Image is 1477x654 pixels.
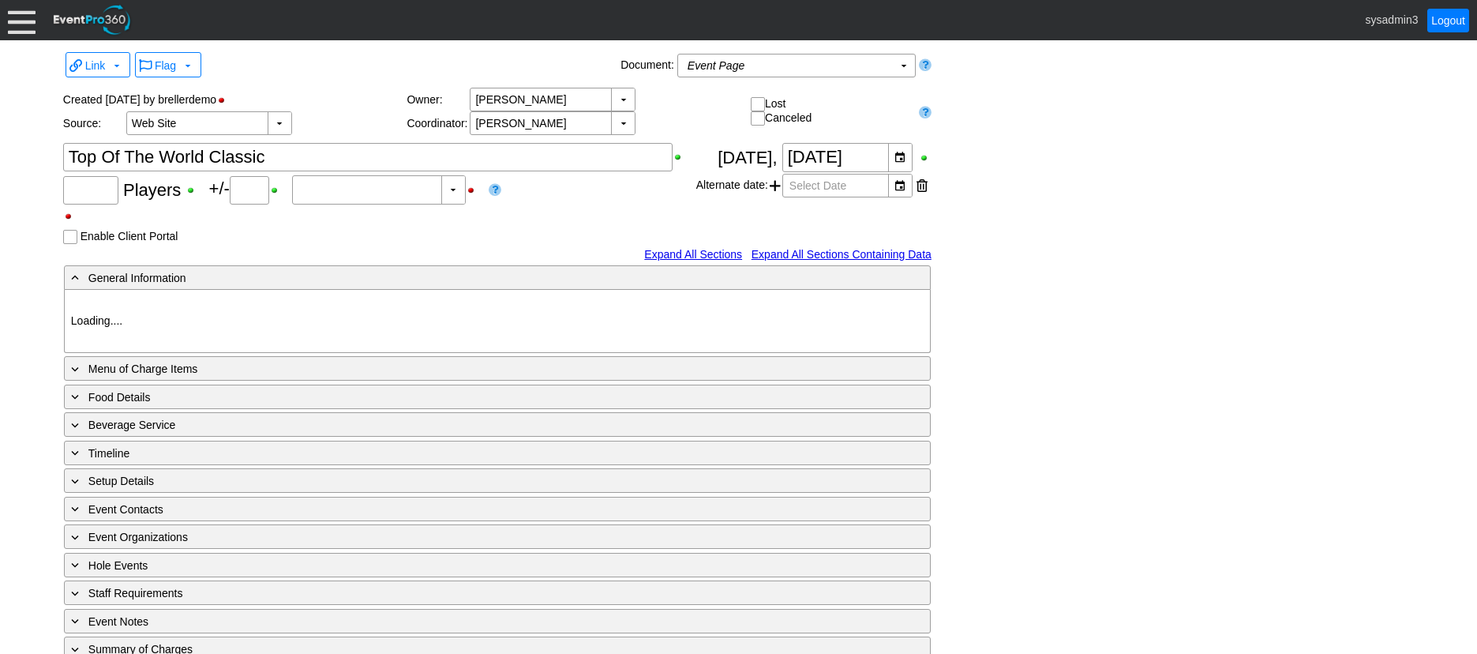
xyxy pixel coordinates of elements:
div: Lost Canceled [751,97,912,126]
span: Setup Details [88,475,154,487]
div: Created [DATE] by brellerdemo [63,88,407,111]
div: Menu: Click or 'Crtl+M' to toggle menu open/close [8,6,36,34]
div: Show Plus/Minus Count when printing; click to hide Plus/Minus Count when printing. [269,185,287,196]
span: General Information [88,272,186,284]
div: Show Guest Count when printing; click to hide Guest Count when printing. [186,185,204,196]
span: Timeline [88,447,129,460]
div: Remove this date [917,174,928,197]
div: Hide Guest Count Stamp when printing; click to show Guest Count Stamp when printing. [63,211,81,222]
p: Loading.... [71,313,924,329]
div: Hide Status Bar when printing; click to show Status Bar when printing. [216,95,234,106]
span: Select Date [786,175,849,197]
span: Event Organizations [88,531,188,543]
span: Hole Events [88,559,148,572]
div: Event Notes [68,612,862,630]
label: Enable Client Portal [81,230,178,242]
div: Alternate date: [696,172,932,199]
div: Event Contacts [68,500,862,518]
span: Staff Requirements [88,587,183,599]
a: Expand All Sections Containing Data [752,248,932,261]
span: Link [85,59,106,72]
span: Menu of Charge Items [88,363,198,375]
img: EventPro360 [51,2,133,38]
div: Staff Requirements [68,584,862,602]
span: +/- [209,179,292,198]
span: Add another alternate date [770,174,781,197]
div: Source: [63,117,126,130]
span: Flag [139,56,194,73]
span: Event Notes [88,615,148,628]
div: Event Organizations [68,528,862,546]
div: Show Event Title when printing; click to hide Event Title when printing. [673,152,691,163]
div: Timeline [68,444,862,462]
span: Beverage Service [88,419,176,431]
div: Beverage Service [68,415,862,434]
div: Show Event Date when printing; click to hide Event Date when printing. [919,152,932,163]
div: General Information [68,269,862,287]
a: Expand All Sections [644,248,742,261]
span: sysadmin3 [1366,13,1419,25]
div: Food Details [68,388,862,406]
div: Document: [617,54,677,81]
span: Event Contacts [88,503,163,516]
span: Players [123,180,181,200]
div: Hide Guest Count Status when printing; click to show Guest Count Status when printing. [466,185,484,196]
div: Hole Events [68,556,862,574]
span: Link [69,56,124,73]
div: Menu of Charge Items [68,359,862,378]
div: Setup Details [68,472,862,490]
a: Logout [1427,9,1469,32]
span: [DATE], [718,148,777,167]
div: Coordinator: [407,117,470,130]
i: Event Page [688,59,744,72]
span: Flag [155,59,176,72]
div: Owner: [407,93,470,106]
span: Food Details [88,391,151,404]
